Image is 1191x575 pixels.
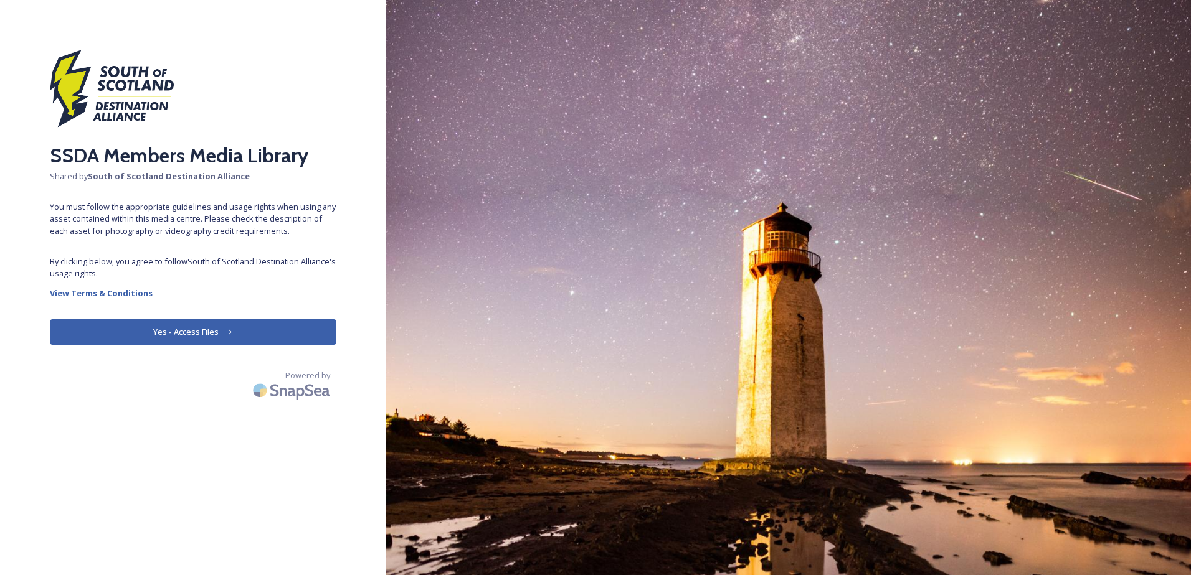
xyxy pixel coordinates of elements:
a: View Terms & Conditions [50,286,336,301]
img: 2021_SSH_Destination_colour.png [50,50,174,134]
img: SnapSea Logo [249,376,336,405]
strong: South of Scotland Destination Alliance [88,171,250,182]
h2: SSDA Members Media Library [50,141,336,171]
span: Powered by [285,370,330,381]
button: Yes - Access Files [50,319,336,345]
span: Shared by [50,171,336,182]
strong: View Terms & Conditions [50,287,153,299]
span: You must follow the appropriate guidelines and usage rights when using any asset contained within... [50,201,336,237]
span: By clicking below, you agree to follow South of Scotland Destination Alliance 's usage rights. [50,256,336,279]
